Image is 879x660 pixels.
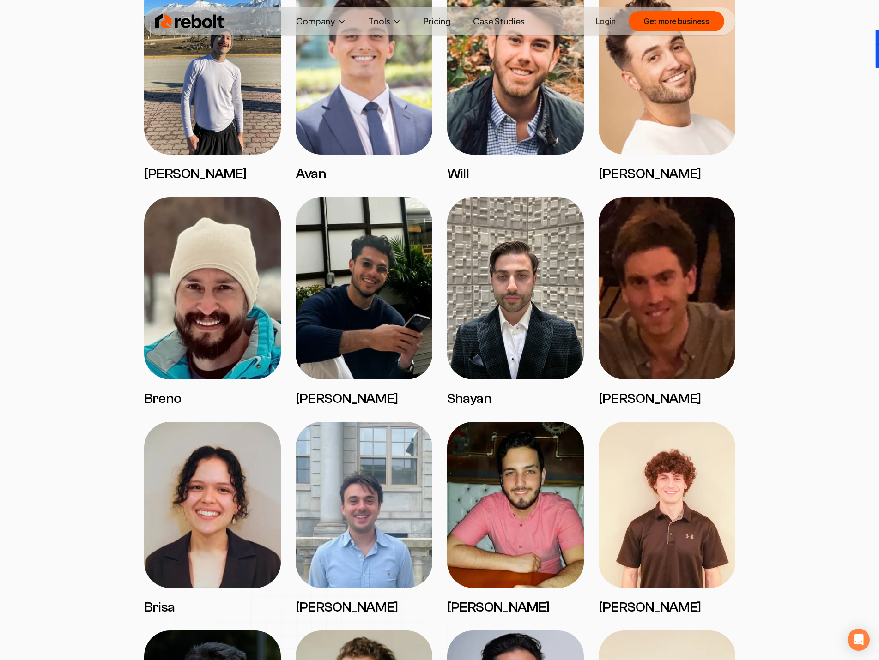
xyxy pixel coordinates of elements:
button: Company [289,12,354,30]
h3: [PERSON_NAME] [296,599,432,616]
h3: [PERSON_NAME] [447,599,584,616]
img: Cullen [599,197,735,379]
h3: [PERSON_NAME] [599,166,735,182]
img: Rebolt Logo [155,12,224,30]
img: Omar [296,197,432,379]
h3: [PERSON_NAME] [599,390,735,407]
button: Tools [361,12,409,30]
img: Shayan [447,197,584,379]
img: Anthony [296,422,432,588]
h3: Brisa [144,599,281,616]
h3: Shayan [447,390,584,407]
h3: [PERSON_NAME] [599,599,735,616]
img: Matthew [599,422,735,588]
a: Pricing [416,12,458,30]
a: Case Studies [466,12,532,30]
a: Login [596,16,616,27]
h3: [PERSON_NAME] [296,390,432,407]
div: Open Intercom Messenger [848,629,870,651]
h3: [PERSON_NAME] [144,166,281,182]
img: Santiago [447,422,584,588]
img: Brisa [144,422,281,588]
h3: Avan [296,166,432,182]
button: Get more business [629,11,724,31]
h3: Breno [144,390,281,407]
h3: Will [447,166,584,182]
img: Breno [144,197,281,379]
